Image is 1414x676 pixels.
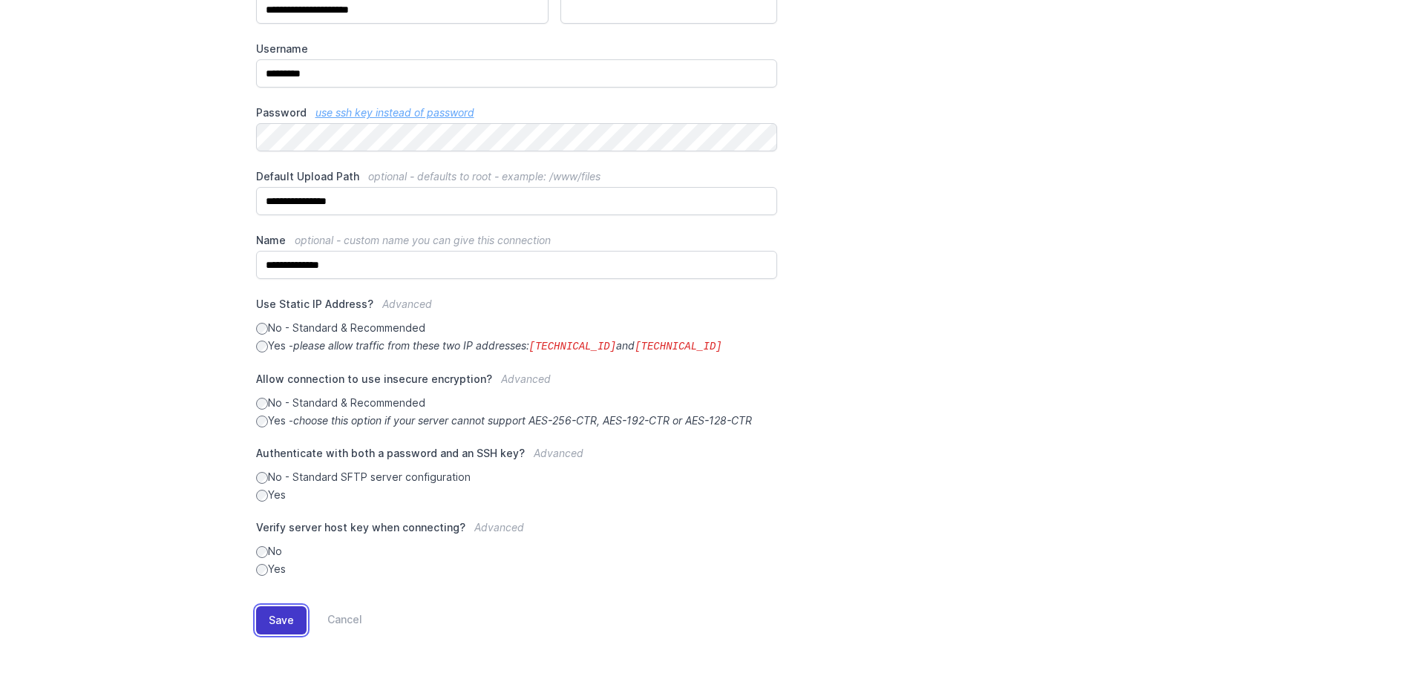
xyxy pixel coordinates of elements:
[256,169,778,184] label: Default Upload Path
[256,338,778,354] label: Yes -
[295,234,551,246] span: optional - custom name you can give this connection
[256,472,268,484] input: No - Standard SFTP server configuration
[256,546,268,558] input: No
[256,490,268,502] input: Yes
[307,606,362,634] a: Cancel
[293,414,752,427] i: choose this option if your server cannot support AES-256-CTR, AES-192-CTR or AES-128-CTR
[256,323,268,335] input: No - Standard & Recommended
[368,170,600,183] span: optional - defaults to root - example: /www/files
[256,488,778,502] label: Yes
[256,233,778,248] label: Name
[256,297,778,321] label: Use Static IP Address?
[256,372,778,396] label: Allow connection to use insecure encryption?
[293,339,722,352] i: please allow traffic from these two IP addresses: and
[256,520,778,544] label: Verify server host key when connecting?
[635,341,722,352] code: [TECHNICAL_ID]
[534,447,583,459] span: Advanced
[256,416,268,427] input: Yes -choose this option if your server cannot support AES-256-CTR, AES-192-CTR or AES-128-CTR
[256,562,778,577] label: Yes
[256,544,778,559] label: No
[256,105,778,120] label: Password
[256,321,778,335] label: No - Standard & Recommended
[256,606,307,634] button: Save
[256,470,778,485] label: No - Standard SFTP server configuration
[474,521,524,534] span: Advanced
[256,413,778,428] label: Yes -
[256,564,268,576] input: Yes
[256,398,268,410] input: No - Standard & Recommended
[529,341,617,352] code: [TECHNICAL_ID]
[256,341,268,352] input: Yes -please allow traffic from these two IP addresses:[TECHNICAL_ID]and[TECHNICAL_ID]
[256,42,778,56] label: Username
[315,106,474,119] a: use ssh key instead of password
[256,446,778,470] label: Authenticate with both a password and an SSH key?
[382,298,432,310] span: Advanced
[501,373,551,385] span: Advanced
[256,396,778,410] label: No - Standard & Recommended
